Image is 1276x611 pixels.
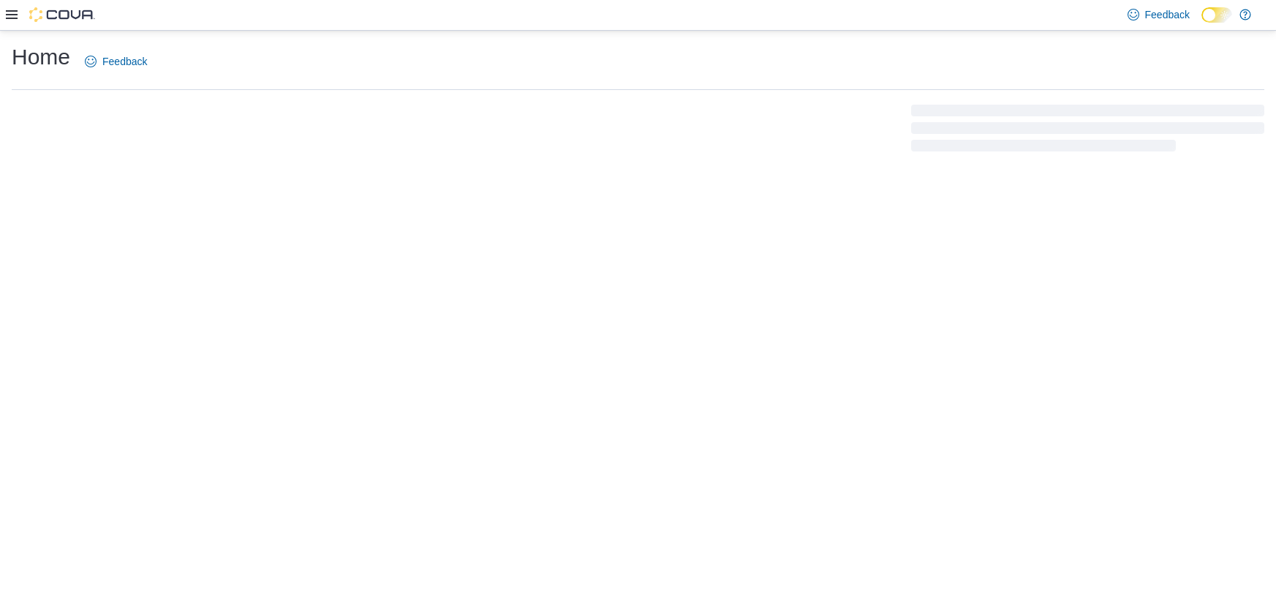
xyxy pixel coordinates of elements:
input: Dark Mode [1201,7,1232,23]
span: Feedback [102,54,147,69]
a: Feedback [79,47,153,76]
span: Feedback [1145,7,1190,22]
span: Loading [911,108,1264,154]
h1: Home [12,42,70,72]
img: Cova [29,7,95,22]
